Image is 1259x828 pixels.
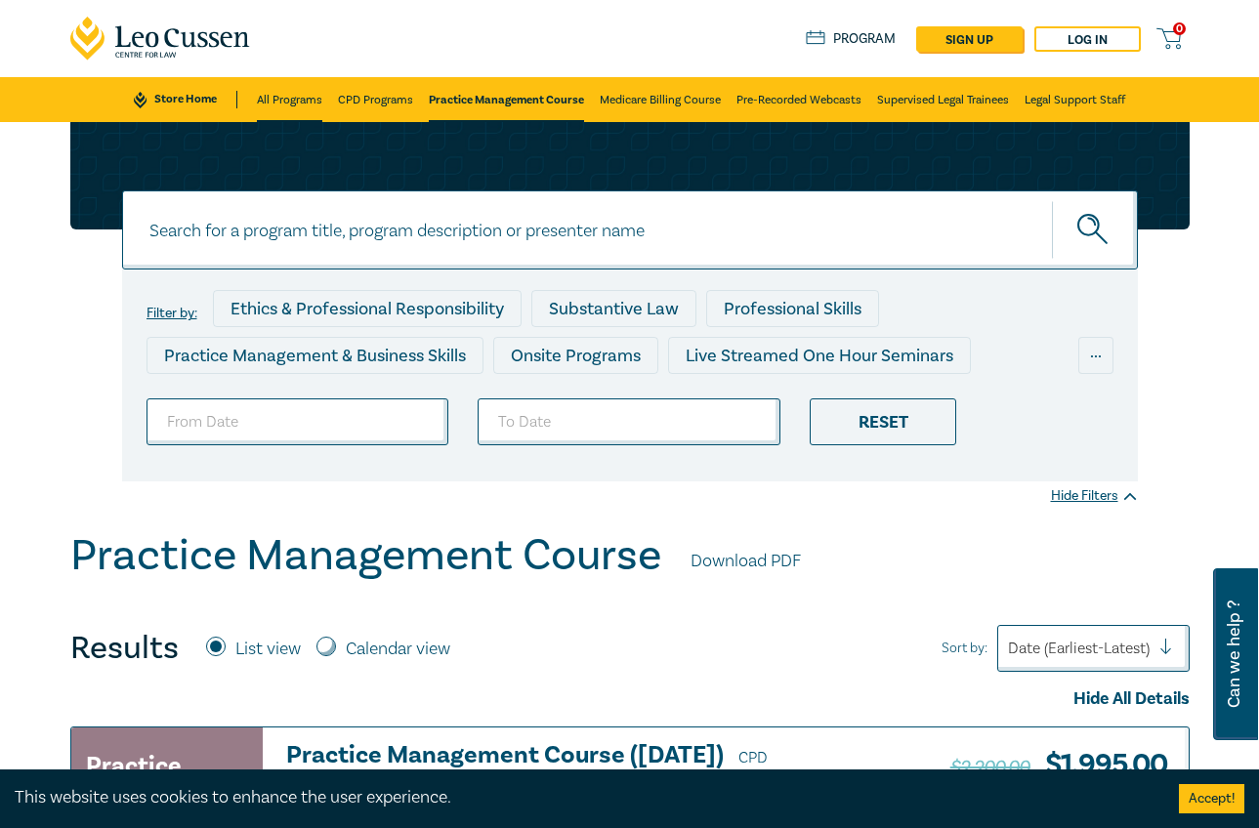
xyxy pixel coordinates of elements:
div: Ethics & Professional Responsibility [213,290,522,327]
div: Hide Filters [1051,486,1138,506]
div: Onsite Programs [493,337,658,374]
h1: Practice Management Course [70,530,661,581]
label: Calendar view [346,637,450,662]
span: $2,200.00 [950,755,1030,780]
span: Sort by: [942,638,987,659]
a: Supervised Legal Trainees [877,77,1009,122]
h3: Practice Management Course ([DATE]) [286,742,818,801]
input: Search for a program title, program description or presenter name [122,190,1138,269]
a: Download PDF [691,549,801,574]
div: Live Streamed Practical Workshops [525,384,834,421]
div: ... [1078,337,1113,374]
label: Filter by: [147,306,197,321]
a: Program [806,30,897,48]
div: Practice Management & Business Skills [147,337,483,374]
a: Practice Management Course [429,77,584,122]
div: Professional Skills [706,290,879,327]
a: CPD Programs [338,77,413,122]
a: Store Home [134,91,236,108]
input: Sort by [1008,638,1012,659]
a: sign up [916,26,1023,52]
input: To Date [478,398,780,445]
h4: Results [70,629,179,668]
span: 0 [1173,22,1186,35]
div: Reset [810,398,956,445]
a: All Programs [257,77,322,122]
div: Live Streamed One Hour Seminars [668,337,971,374]
a: Medicare Billing Course [600,77,721,122]
label: List view [235,637,301,662]
input: From Date [147,398,449,445]
a: Pre-Recorded Webcasts [736,77,861,122]
div: This website uses cookies to enhance the user experience. [15,785,1150,810]
a: Practice Management Course ([DATE]) CPD Points24 [286,742,818,801]
div: Live Streamed Conferences and Intensives [147,384,515,421]
h3: $ 1,995.00 [950,742,1168,787]
span: Can we help ? [1225,580,1243,728]
a: Legal Support Staff [1025,77,1125,122]
button: Accept cookies [1179,784,1244,813]
div: Substantive Law [531,290,696,327]
h3: Practice [86,748,182,783]
div: Hide All Details [70,686,1190,712]
a: Log in [1034,26,1141,52]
